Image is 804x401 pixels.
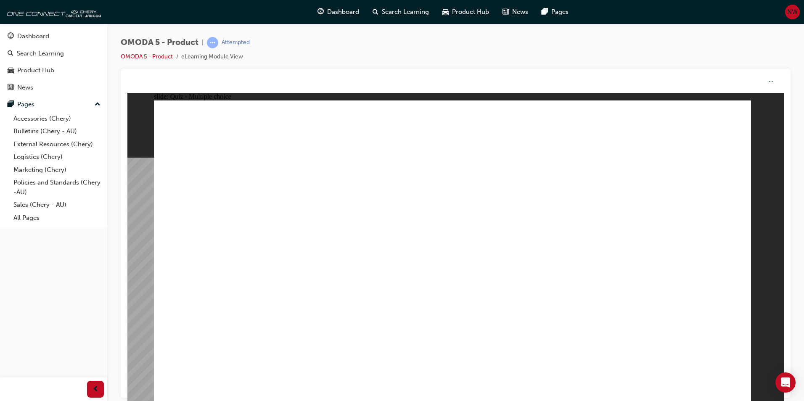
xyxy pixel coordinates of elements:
a: guage-iconDashboard [311,3,366,21]
a: car-iconProduct Hub [436,3,496,21]
button: Pages [3,97,104,112]
span: news-icon [502,7,509,17]
div: Attempted [222,39,250,47]
a: search-iconSearch Learning [366,3,436,21]
span: car-icon [8,67,14,74]
span: news-icon [8,84,14,92]
span: NW [787,7,798,17]
span: News [512,7,528,17]
a: News [3,80,104,95]
span: Dashboard [327,7,359,17]
div: Dashboard [17,32,49,41]
a: OMODA 5 - Product [121,53,173,60]
a: Product Hub [3,63,104,78]
a: Policies and Standards (Chery -AU) [10,176,104,198]
span: search-icon [8,50,13,58]
a: Bulletins (Chery - AU) [10,125,104,138]
a: External Resources (Chery) [10,138,104,151]
a: All Pages [10,211,104,224]
div: Open Intercom Messenger [775,372,796,393]
span: Search Learning [382,7,429,17]
span: up-icon [95,99,100,110]
span: OMODA 5 - Product [121,38,198,47]
li: eLearning Module View [181,52,243,62]
a: Logistics (Chery) [10,150,104,164]
a: Marketing (Chery) [10,164,104,177]
span: guage-icon [317,7,324,17]
span: pages-icon [542,7,548,17]
div: Pages [17,100,34,109]
a: Sales (Chery - AU) [10,198,104,211]
span: car-icon [442,7,449,17]
button: DashboardSearch LearningProduct HubNews [3,27,104,97]
a: Search Learning [3,46,104,61]
span: Product Hub [452,7,489,17]
span: prev-icon [93,384,99,395]
span: guage-icon [8,33,14,40]
a: news-iconNews [496,3,535,21]
div: Search Learning [17,49,64,58]
a: Accessories (Chery) [10,112,104,125]
span: | [202,38,204,47]
span: pages-icon [8,101,14,108]
a: pages-iconPages [535,3,575,21]
a: Dashboard [3,29,104,44]
span: learningRecordVerb_ATTEMPT-icon [207,37,218,48]
button: NW [785,5,800,19]
span: search-icon [373,7,378,17]
div: News [17,83,33,92]
div: Product Hub [17,66,54,75]
img: oneconnect [4,3,101,20]
span: Pages [551,7,569,17]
